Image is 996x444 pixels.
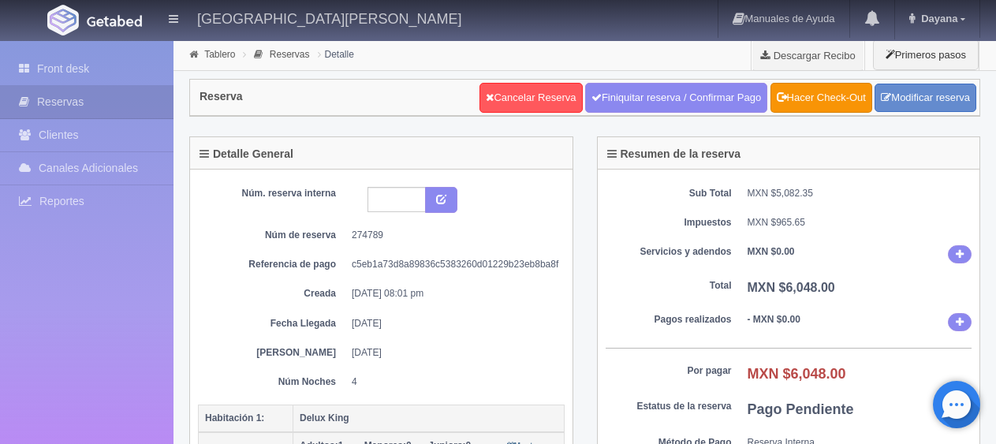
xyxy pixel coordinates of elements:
[748,401,854,417] b: Pago Pendiente
[210,258,336,271] dt: Referencia de pago
[875,84,976,113] a: Modificar reserva
[606,279,732,293] dt: Total
[606,216,732,229] dt: Impuestos
[748,187,972,200] dd: MXN $5,082.35
[205,412,264,423] b: Habitación 1:
[352,346,553,360] dd: [DATE]
[585,83,767,113] a: Finiquitar reserva / Confirmar Pago
[204,49,235,60] a: Tablero
[210,187,336,200] dt: Núm. reserva interna
[873,39,979,70] button: Primeros pasos
[293,405,565,432] th: Delux King
[200,148,293,160] h4: Detalle General
[770,83,872,113] a: Hacer Check-Out
[352,258,553,271] dd: c5eb1a73d8a89836c5383260d01229b23eb8ba8f
[87,15,142,27] img: Getabed
[210,375,336,389] dt: Núm Noches
[352,375,553,389] dd: 4
[606,400,732,413] dt: Estatus de la reserva
[352,317,553,330] dd: [DATE]
[210,317,336,330] dt: Fecha Llegada
[748,366,846,382] b: MXN $6,048.00
[352,229,553,242] dd: 274789
[47,5,79,35] img: Getabed
[606,313,732,326] dt: Pagos realizados
[607,148,741,160] h4: Resumen de la reserva
[200,91,243,103] h4: Reserva
[606,187,732,200] dt: Sub Total
[210,287,336,300] dt: Creada
[352,287,553,300] dd: [DATE] 08:01 pm
[270,49,310,60] a: Reservas
[917,13,957,24] span: Dayana
[479,83,582,113] a: Cancelar Reserva
[752,39,864,71] a: Descargar Recibo
[606,364,732,378] dt: Por pagar
[606,245,732,259] dt: Servicios y adendos
[210,229,336,242] dt: Núm de reserva
[197,8,461,28] h4: [GEOGRAPHIC_DATA][PERSON_NAME]
[748,281,835,294] b: MXN $6,048.00
[210,346,336,360] dt: [PERSON_NAME]
[314,47,358,62] li: Detalle
[748,216,972,229] dd: MXN $965.65
[748,246,795,257] b: MXN $0.00
[748,314,800,325] b: - MXN $0.00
